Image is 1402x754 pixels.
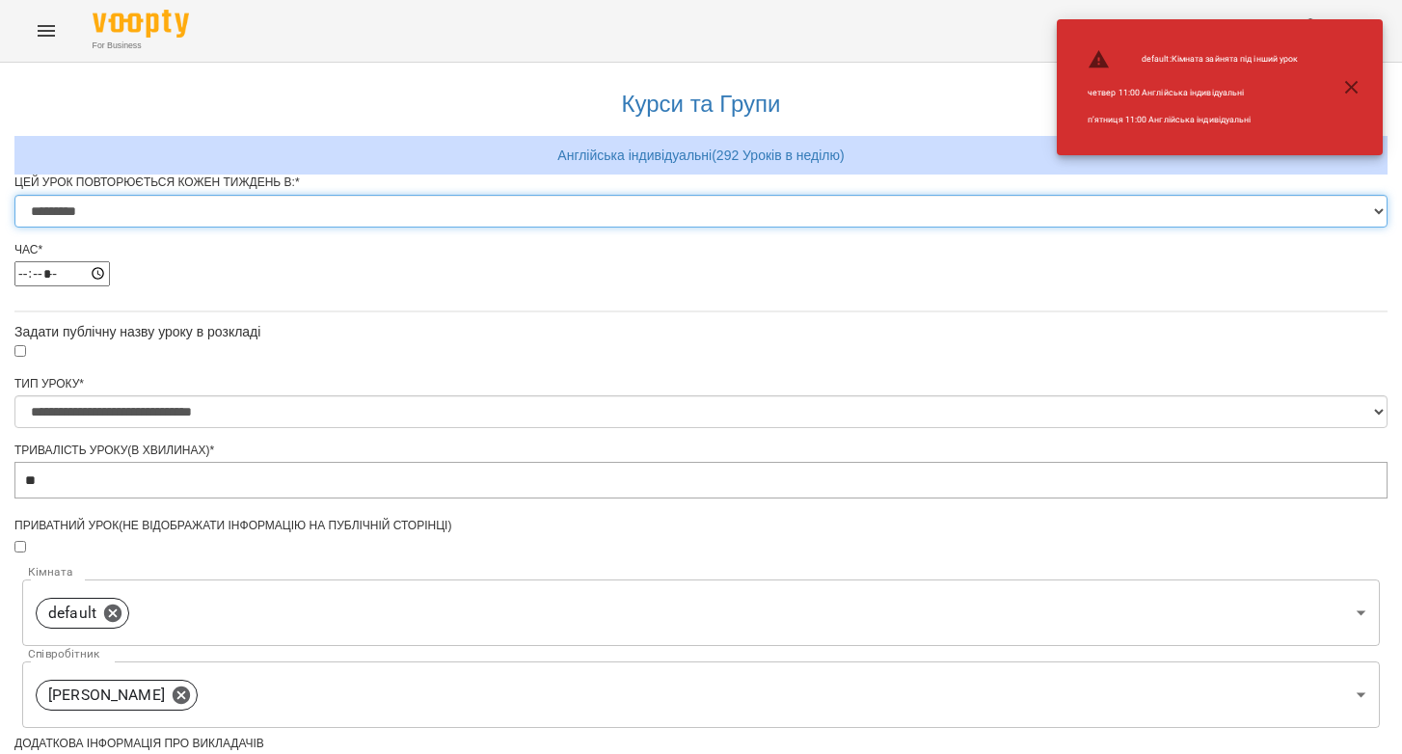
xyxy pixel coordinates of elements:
button: Menu [23,8,69,54]
img: Voopty Logo [93,10,189,38]
div: default [22,579,1380,646]
li: четвер 11:00 Англійська індивідуальні [1072,79,1314,107]
p: default [48,602,96,625]
p: [PERSON_NAME] [48,684,165,707]
div: Тип Уроку [14,376,1388,392]
li: default : Кімната зайнята під інший урок [1072,40,1314,79]
a: Англійська індивідуальні ( 292 Уроків в неділю ) [557,148,844,163]
h3: Курси та Групи [24,92,1378,117]
div: default [36,598,129,629]
div: Задати публічну назву уроку в розкладі [14,322,1388,341]
span: For Business [93,40,189,52]
li: п’ятниця 11:00 Англійська індивідуальні [1072,106,1314,134]
div: Приватний урок(не відображати інформацію на публічній сторінці) [14,518,1388,534]
div: Час [14,242,1388,258]
div: [PERSON_NAME] [36,680,198,711]
div: Тривалість уроку(в хвилинах) [14,443,1388,459]
div: Додаткова інформація про викладачів [14,736,1388,752]
div: Цей урок повторюється кожен тиждень в: [14,175,1388,191]
div: [PERSON_NAME] [22,661,1380,728]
